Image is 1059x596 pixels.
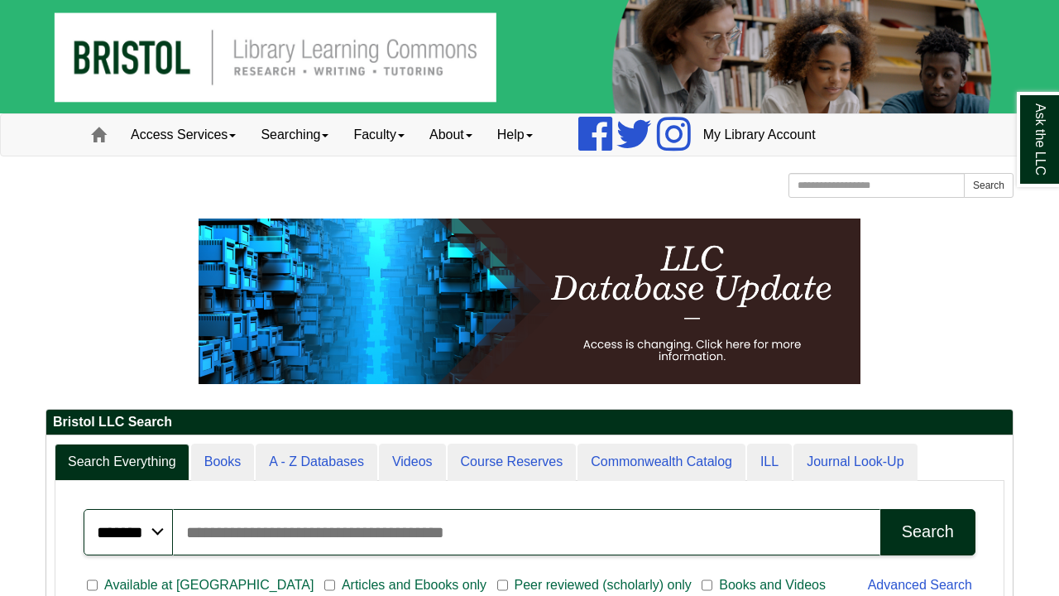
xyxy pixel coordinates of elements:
[324,578,335,593] input: Articles and Ebooks only
[248,114,341,156] a: Searching
[868,578,972,592] a: Advanced Search
[793,444,917,481] a: Journal Look-Up
[964,173,1013,198] button: Search
[712,575,832,595] span: Books and Videos
[46,410,1013,435] h2: Bristol LLC Search
[417,114,485,156] a: About
[191,444,254,481] a: Books
[379,444,446,481] a: Videos
[448,444,577,481] a: Course Reserves
[87,578,98,593] input: Available at [GEOGRAPHIC_DATA]
[55,444,189,481] a: Search Everything
[341,114,417,156] a: Faculty
[747,444,792,481] a: ILL
[199,219,860,384] img: HTML tutorial
[118,114,248,156] a: Access Services
[880,509,975,555] button: Search
[702,578,712,593] input: Books and Videos
[902,522,954,541] div: Search
[335,575,493,595] span: Articles and Ebooks only
[98,575,320,595] span: Available at [GEOGRAPHIC_DATA]
[485,114,545,156] a: Help
[256,444,377,481] a: A - Z Databases
[497,578,508,593] input: Peer reviewed (scholarly) only
[691,114,828,156] a: My Library Account
[577,444,745,481] a: Commonwealth Catalog
[508,575,698,595] span: Peer reviewed (scholarly) only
